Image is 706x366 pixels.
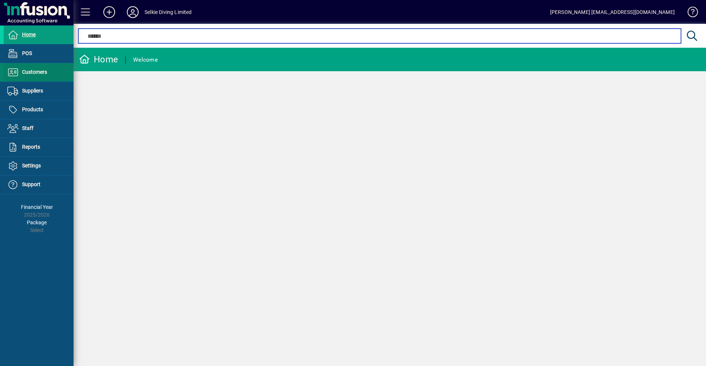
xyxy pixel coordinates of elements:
button: Profile [121,6,145,19]
a: Support [4,175,74,194]
a: Knowledge Base [682,1,697,25]
a: Settings [4,157,74,175]
button: Add [97,6,121,19]
span: Financial Year [21,204,53,210]
span: POS [22,50,32,56]
span: Customers [22,69,47,75]
span: Staff [22,125,33,131]
span: Settings [22,163,41,168]
span: Support [22,181,40,187]
a: POS [4,44,74,63]
a: Staff [4,119,74,138]
span: Products [22,106,43,112]
a: Customers [4,63,74,81]
div: [PERSON_NAME] [EMAIL_ADDRESS][DOMAIN_NAME] [550,6,675,18]
span: Suppliers [22,88,43,94]
div: Welcome [133,54,158,66]
a: Products [4,101,74,119]
a: Suppliers [4,82,74,100]
div: Home [79,54,118,65]
span: Reports [22,144,40,150]
span: Package [27,220,47,225]
div: Selkie Diving Limited [145,6,192,18]
a: Reports [4,138,74,156]
span: Home [22,32,36,37]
